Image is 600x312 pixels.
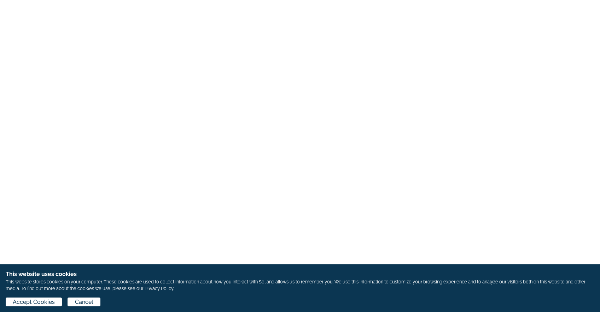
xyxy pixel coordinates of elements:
[13,298,55,306] span: Accept Cookies
[75,298,93,306] span: Cancel
[6,278,594,292] p: This website stores cookies on your computer. These cookies are used to collect information about...
[6,298,62,306] button: Accept Cookies
[68,298,100,306] button: Cancel
[6,270,594,278] h1: This website uses cookies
